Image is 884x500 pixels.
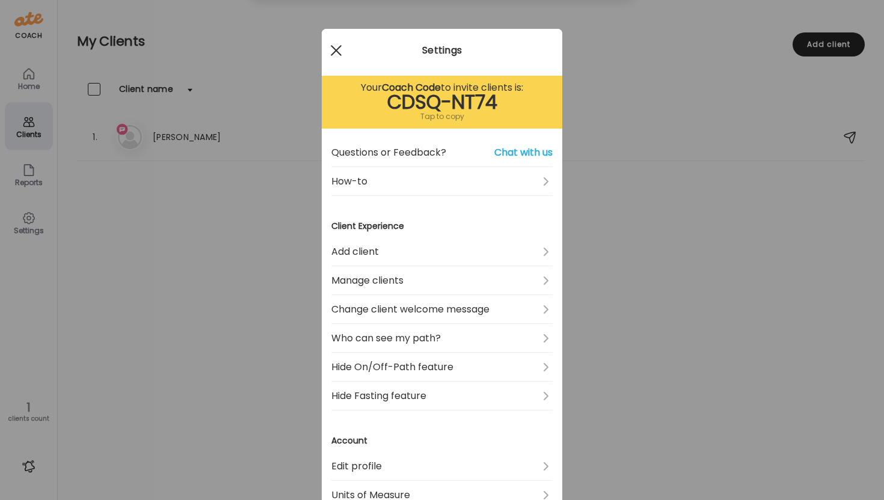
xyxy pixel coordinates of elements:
h3: Account [331,434,553,447]
span: Chat with us [494,145,553,160]
div: Your to invite clients is: [331,81,553,95]
a: Add client [331,237,553,266]
div: Settings [322,43,562,58]
a: Hide Fasting feature [331,382,553,410]
a: Edit profile [331,452,553,481]
a: Hide On/Off-Path feature [331,353,553,382]
a: Manage clients [331,266,553,295]
a: Who can see my path? [331,324,553,353]
div: Tap to copy [331,109,553,124]
a: Change client welcome message [331,295,553,324]
h3: Client Experience [331,220,553,233]
b: Coach Code [382,81,441,94]
a: How-to [331,167,553,196]
a: Questions or Feedback?Chat with us [331,138,553,167]
div: CDSQ-NT74 [331,95,553,109]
